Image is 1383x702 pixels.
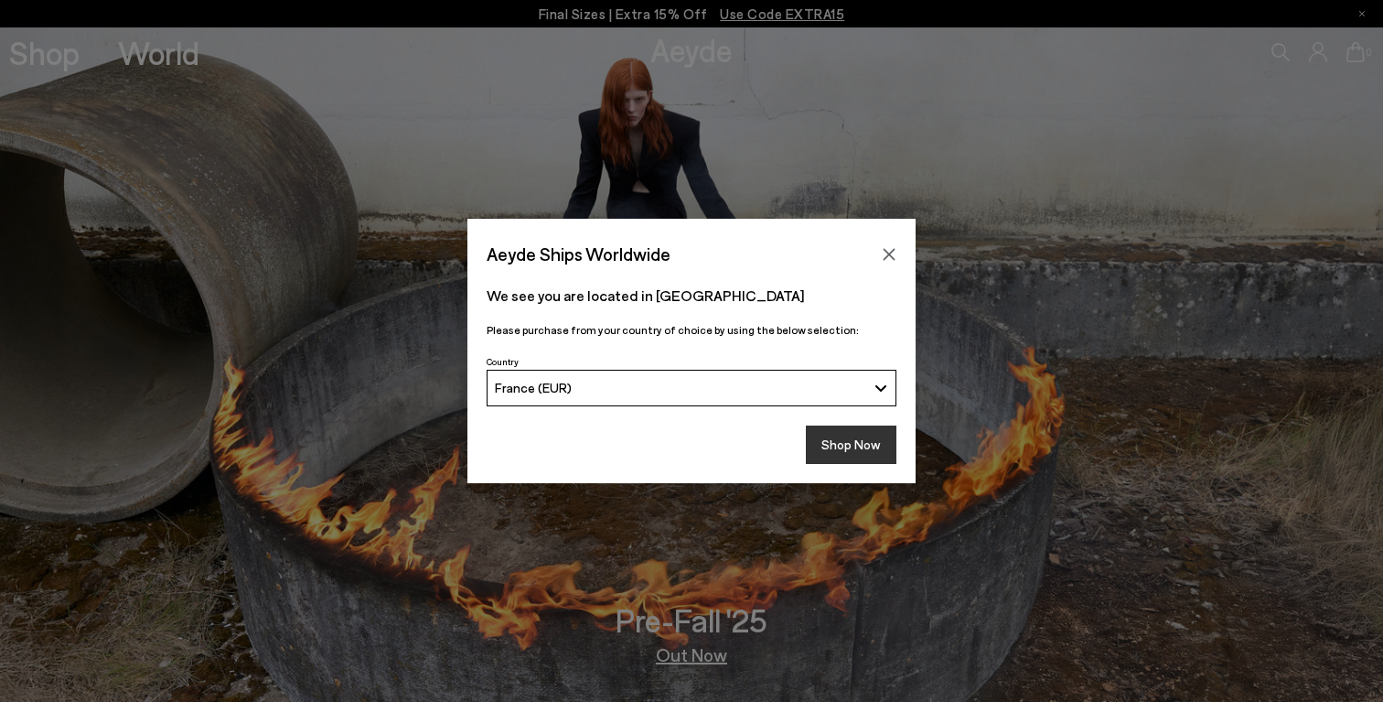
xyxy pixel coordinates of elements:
p: We see you are located in [GEOGRAPHIC_DATA] [487,285,896,307]
span: Country [487,356,519,367]
p: Please purchase from your country of choice by using the below selection: [487,321,896,339]
button: Close [875,241,903,268]
button: Shop Now [806,426,896,464]
span: France (EUR) [495,380,572,395]
span: Aeyde Ships Worldwide [487,238,670,270]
